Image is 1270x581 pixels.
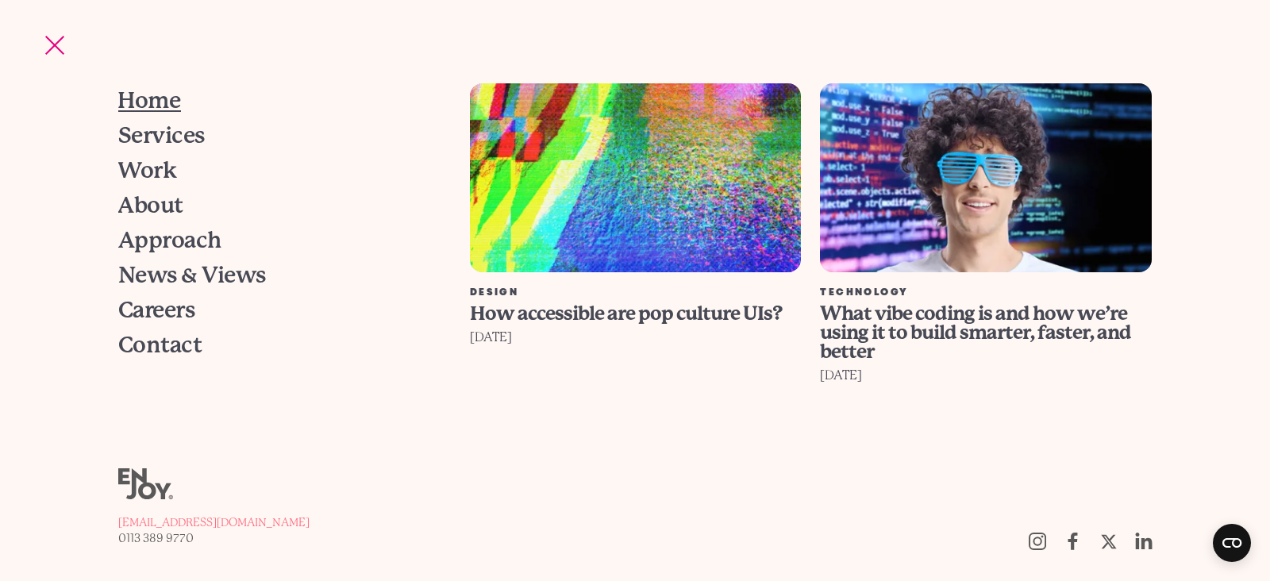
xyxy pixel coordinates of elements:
a: News & Views [118,258,429,293]
a: How accessible are pop culture UIs? Design How accessible are pop culture UIs? [DATE] [460,83,811,469]
span: Home [118,90,181,112]
span: News & Views [118,264,265,287]
button: Open CMP widget [1213,524,1251,562]
a: Contact [118,328,429,363]
div: [DATE] [470,326,802,348]
span: Services [118,125,205,147]
a: [EMAIL_ADDRESS][DOMAIN_NAME] [118,514,310,530]
span: How accessible are pop culture UIs? [470,302,782,325]
span: What vibe coding is and how we’re using it to build smarter, faster, and better [820,302,1131,363]
span: About [118,194,183,217]
a: What vibe coding is and how we’re using it to build smarter, faster, and better Technology What v... [810,83,1161,469]
span: Work [118,160,177,182]
a: Work [118,153,429,188]
div: Design [470,288,802,298]
img: How accessible are pop culture UIs? [470,83,802,272]
span: 0113 389 9770 [118,532,194,544]
span: [EMAIL_ADDRESS][DOMAIN_NAME] [118,516,310,529]
a: About [118,188,429,223]
span: Contact [118,334,202,356]
a: Follow us on Twitter [1091,524,1126,559]
a: Services [118,118,429,153]
a: Follow us on Instagram [1019,524,1055,559]
img: What vibe coding is and how we’re using it to build smarter, faster, and better [820,83,1152,272]
button: Site navigation [38,29,71,62]
span: Approach [118,229,221,252]
div: [DATE] [820,364,1152,387]
a: Careers [118,293,429,328]
a: Approach [118,223,429,258]
span: Careers [118,299,194,321]
a: Home [118,83,429,118]
a: Follow us on Facebook [1055,524,1091,559]
div: Technology [820,288,1152,298]
a: https://uk.linkedin.com/company/enjoy-digital [1126,524,1162,559]
a: 0113 389 9770 [118,530,310,546]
